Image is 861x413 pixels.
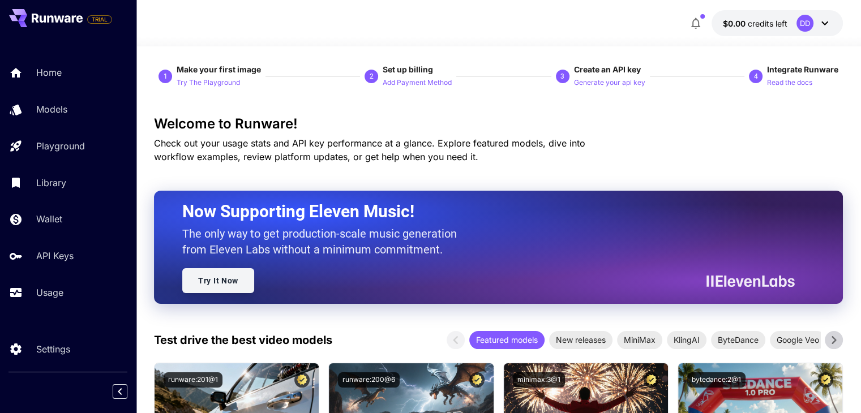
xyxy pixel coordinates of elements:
p: Library [36,176,66,190]
button: $0.00DD [712,10,843,36]
span: Featured models [469,334,545,346]
span: Google Veo [770,334,826,346]
span: MiniMax [617,334,662,346]
div: Featured models [469,331,545,349]
button: Collapse sidebar [113,384,127,399]
div: Google Veo [770,331,826,349]
p: Playground [36,139,85,153]
span: New releases [549,334,612,346]
button: Certified Model – Vetted for best performance and includes a commercial license. [644,372,659,388]
h2: Now Supporting Eleven Music! [182,201,786,222]
p: Generate your api key [574,78,645,88]
div: MiniMax [617,331,662,349]
button: Add Payment Method [383,75,452,89]
p: Usage [36,286,63,299]
p: Wallet [36,212,62,226]
button: minimax:3@1 [513,372,565,388]
p: Try The Playground [177,78,240,88]
button: runware:201@1 [164,372,222,388]
a: Try It Now [182,268,254,293]
div: New releases [549,331,612,349]
button: Generate your api key [574,75,645,89]
span: Integrate Runware [767,64,838,74]
button: runware:200@6 [338,372,400,388]
span: TRIAL [88,15,112,24]
p: 2 [370,71,374,81]
button: Certified Model – Vetted for best performance and includes a commercial license. [294,372,310,388]
p: 1 [164,71,168,81]
div: ByteDance [711,331,765,349]
p: 4 [753,71,757,81]
button: Try The Playground [177,75,240,89]
span: Create an API key [574,64,641,74]
button: Certified Model – Vetted for best performance and includes a commercial license. [818,372,833,388]
span: Add your payment card to enable full platform functionality. [87,12,112,26]
button: Read the docs [767,75,812,89]
p: Add Payment Method [383,78,452,88]
span: $0.00 [723,19,748,28]
p: API Keys [36,249,74,263]
span: Check out your usage stats and API key performance at a glance. Explore featured models, dive int... [154,137,585,162]
p: Read the docs [767,78,812,88]
p: 3 [560,71,564,81]
span: Set up billing [383,64,433,74]
div: Collapse sidebar [121,381,136,402]
div: KlingAI [667,331,706,349]
div: DD [796,15,813,32]
button: bytedance:2@1 [687,372,746,388]
button: Certified Model – Vetted for best performance and includes a commercial license. [469,372,485,388]
div: $0.00 [723,18,787,29]
p: Settings [36,342,70,356]
p: The only way to get production-scale music generation from Eleven Labs without a minimum commitment. [182,226,465,257]
span: KlingAI [667,334,706,346]
h3: Welcome to Runware! [154,116,843,132]
p: Models [36,102,67,116]
span: credits left [748,19,787,28]
p: Home [36,66,62,79]
span: ByteDance [711,334,765,346]
span: Make your first image [177,64,261,74]
p: Test drive the best video models [154,332,332,349]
